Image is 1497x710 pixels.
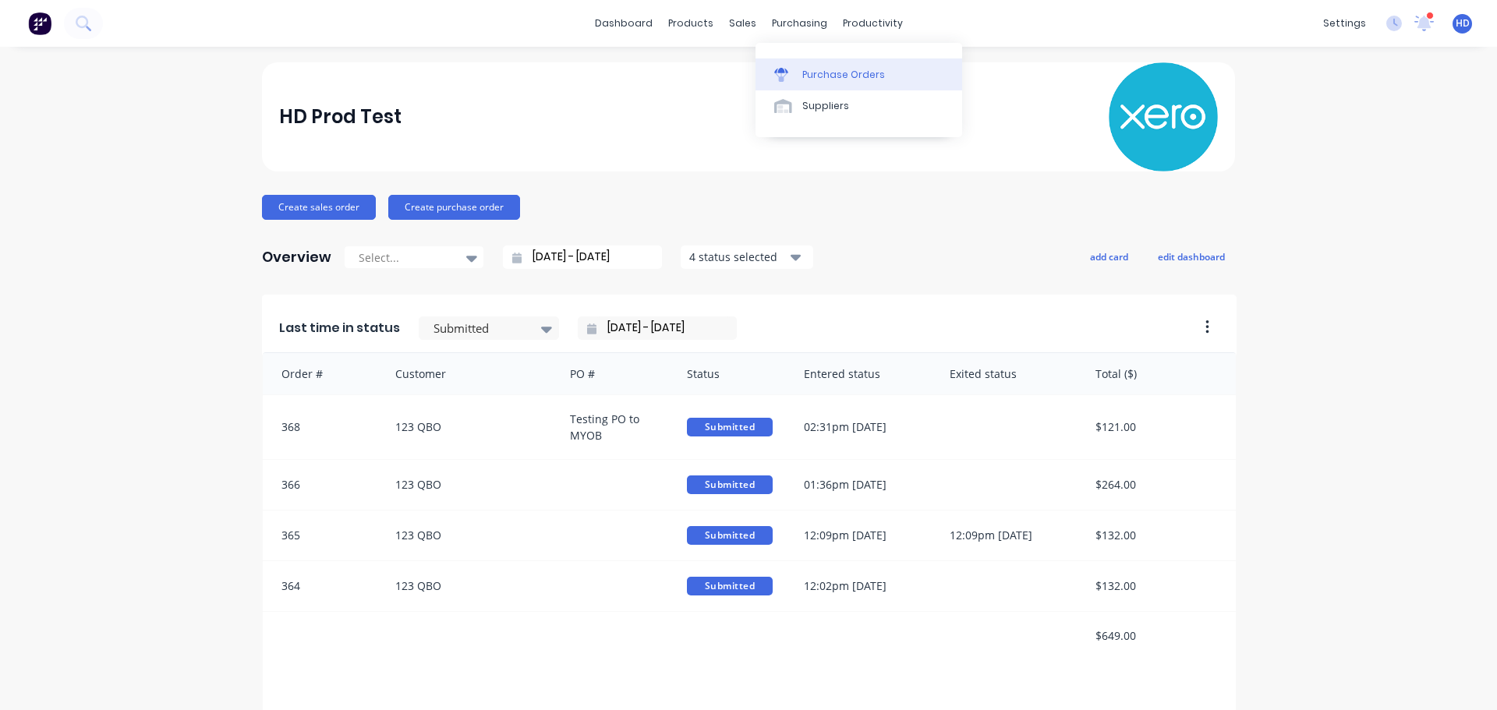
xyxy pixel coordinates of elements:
[1080,612,1236,659] div: $649.00
[689,249,787,265] div: 4 status selected
[802,99,849,113] div: Suppliers
[687,577,773,595] span: Submitted
[934,353,1080,394] div: Exited status
[263,561,380,611] div: 364
[279,101,402,132] div: HD Prod Test
[263,395,380,459] div: 368
[681,245,813,269] button: 4 status selected
[1456,16,1470,30] span: HD
[802,68,885,82] div: Purchase Orders
[660,12,721,35] div: products
[554,353,671,394] div: PO #
[687,418,773,436] span: Submitted
[1080,246,1138,267] button: add card
[380,353,555,394] div: Customer
[788,510,934,560] div: 12:09pm [DATE]
[835,12,911,35] div: productivity
[756,90,962,122] a: Suppliers
[262,242,331,273] div: Overview
[279,319,400,337] span: Last time in status
[1080,395,1236,459] div: $121.00
[263,510,380,560] div: 365
[1148,246,1235,267] button: edit dashboard
[1080,561,1236,611] div: $132.00
[788,395,934,459] div: 02:31pm [DATE]
[687,475,773,494] span: Submitted
[788,561,934,611] div: 12:02pm [DATE]
[263,460,380,510] div: 366
[687,526,773,545] span: Submitted
[671,353,788,394] div: Status
[380,460,555,510] div: 123 QBO
[1109,62,1218,171] img: HD Prod Test
[934,510,1080,560] div: 12:09pm [DATE]
[554,395,671,459] div: Testing PO to MYOB
[788,353,934,394] div: Entered status
[380,561,555,611] div: 123 QBO
[380,510,555,560] div: 123 QBO
[1080,460,1236,510] div: $264.00
[1080,510,1236,560] div: $132.00
[1080,353,1236,394] div: Total ($)
[764,12,835,35] div: purchasing
[28,12,51,35] img: Factory
[721,12,764,35] div: sales
[1315,12,1374,35] div: settings
[756,58,962,90] a: Purchase Orders
[596,316,731,340] input: Filter by date
[587,12,660,35] a: dashboard
[380,395,555,459] div: 123 QBO
[263,353,380,394] div: Order #
[388,195,520,220] button: Create purchase order
[788,460,934,510] div: 01:36pm [DATE]
[262,195,376,220] button: Create sales order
